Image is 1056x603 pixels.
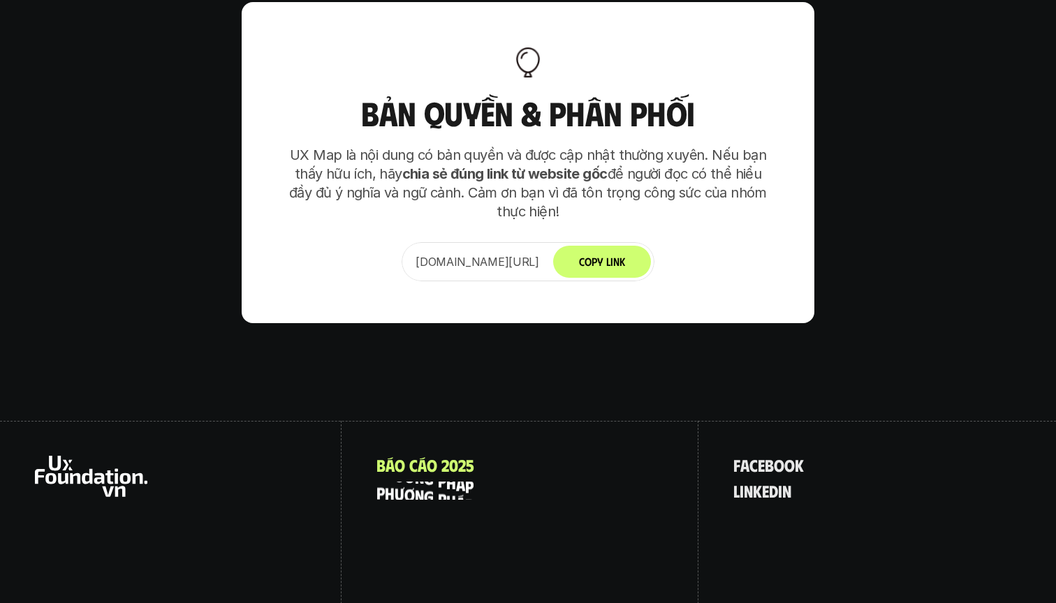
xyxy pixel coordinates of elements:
a: Báocáo2025 [376,456,474,474]
span: o [784,456,795,474]
span: p [438,471,446,489]
span: ư [395,466,404,484]
span: g [424,468,434,486]
button: Copy Link [553,246,651,278]
span: n [744,482,753,500]
span: 2 [441,456,449,474]
span: B [376,456,386,474]
p: UX Map là nội dung có bản quyền và được cập nhật thường xuyên. Nếu bạn thấy hữu ích, hãy để người... [284,146,772,221]
span: ơ [404,466,415,484]
h3: Bản quyền & Phân phối [284,95,772,132]
span: i [740,482,744,500]
span: n [415,468,424,486]
span: i [778,482,782,500]
span: c [749,456,758,474]
span: k [753,482,762,500]
span: á [386,456,395,474]
span: 5 [466,456,474,474]
a: linkedin [733,482,791,500]
span: á [456,475,465,493]
span: d [769,482,778,500]
span: k [795,456,804,474]
span: b [765,456,774,474]
a: phươngpháp [376,482,474,500]
span: 0 [449,456,458,474]
span: n [782,482,791,500]
span: a [740,456,749,474]
span: o [427,456,437,474]
span: p [465,477,474,495]
a: facebook [733,456,804,474]
span: o [774,456,784,474]
strong: chia sẻ đúng link từ website gốc [402,165,608,182]
span: c [409,456,418,474]
span: á [418,456,427,474]
span: p [376,465,385,483]
span: o [395,456,405,474]
p: [DOMAIN_NAME][URL] [416,253,539,270]
span: h [446,473,456,491]
span: l [733,482,740,500]
span: e [762,482,769,500]
span: f [733,456,740,474]
span: h [385,466,395,484]
span: 2 [458,456,466,474]
span: e [758,456,765,474]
